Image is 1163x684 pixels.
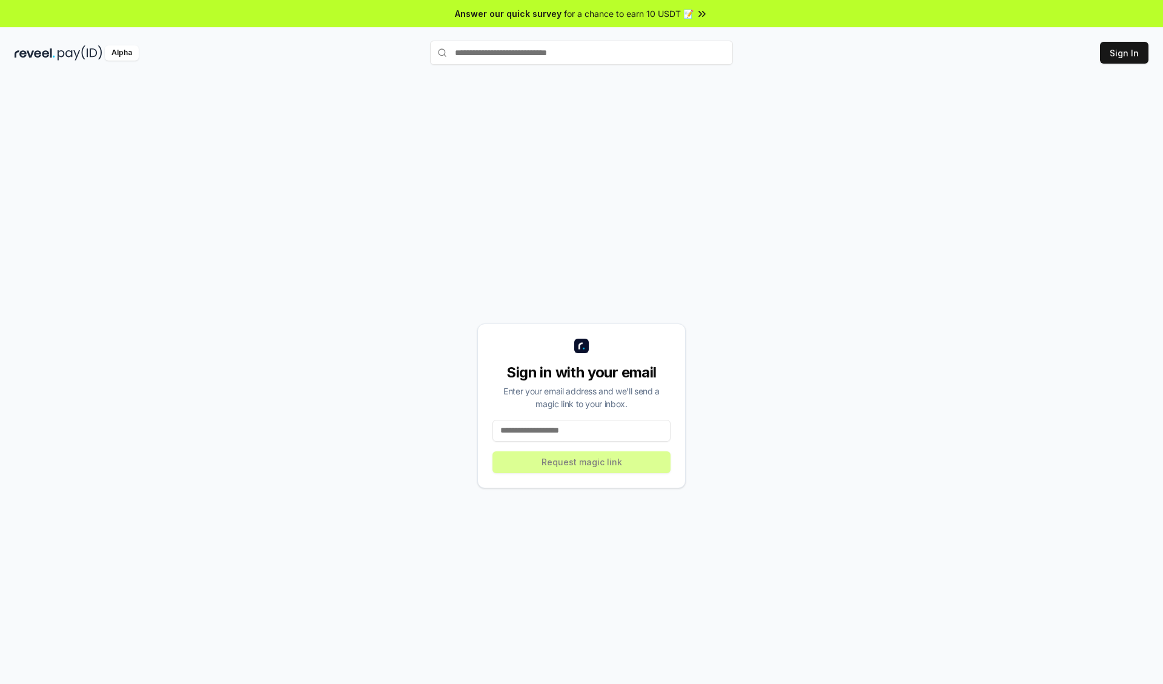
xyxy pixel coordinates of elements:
div: Sign in with your email [492,363,671,382]
button: Sign In [1100,42,1148,64]
div: Enter your email address and we’ll send a magic link to your inbox. [492,385,671,410]
img: logo_small [574,339,589,353]
img: pay_id [58,45,102,61]
span: for a chance to earn 10 USDT 📝 [564,7,694,20]
div: Alpha [105,45,139,61]
span: Answer our quick survey [455,7,562,20]
img: reveel_dark [15,45,55,61]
